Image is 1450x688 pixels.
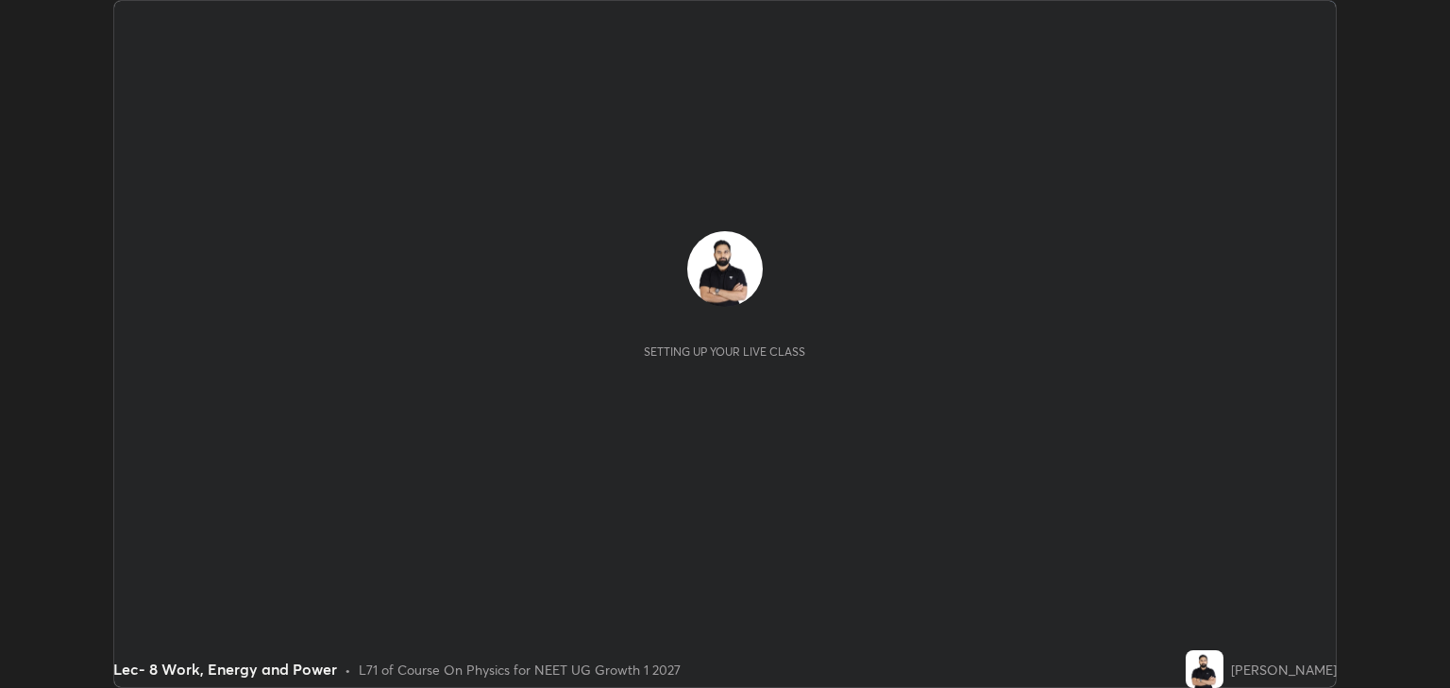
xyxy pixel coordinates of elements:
img: b2bed59bc78e40b190ce8b8d42fd219a.jpg [1186,650,1223,688]
img: b2bed59bc78e40b190ce8b8d42fd219a.jpg [687,231,763,307]
div: [PERSON_NAME] [1231,660,1337,680]
div: L71 of Course On Physics for NEET UG Growth 1 2027 [359,660,681,680]
div: Setting up your live class [644,344,805,359]
div: • [345,660,351,680]
div: Lec- 8 Work, Energy and Power [113,658,337,680]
